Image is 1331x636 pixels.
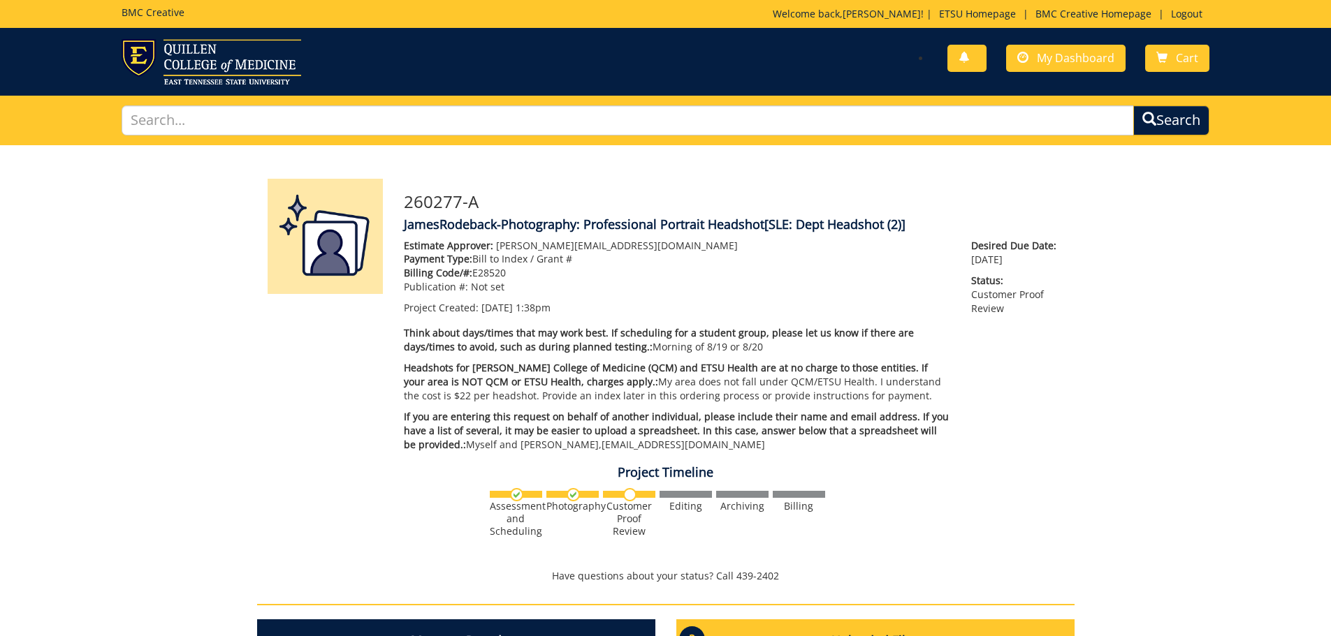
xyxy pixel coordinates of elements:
div: Archiving [716,500,769,512]
h5: BMC Creative [122,7,184,17]
p: My area does not fall under QCM/ETSU Health. I understand the cost is $22 per headshot. Provide a... [404,361,951,403]
p: Bill to Index / Grant # [404,252,951,266]
span: Think about days/times that may work best. If scheduling for a student group, please let us know ... [404,326,914,353]
p: Have questions about your status? Call 439-2402 [257,569,1075,583]
div: Billing [773,500,825,512]
p: Myself and [PERSON_NAME], [EMAIL_ADDRESS][DOMAIN_NAME] [404,410,951,452]
h4: JamesRodeback-Photography: Professional Portrait Headshot [404,218,1064,232]
span: Desired Due Date: [971,239,1063,253]
span: Payment Type: [404,252,472,265]
a: Logout [1164,7,1209,20]
p: [DATE] [971,239,1063,267]
p: E28520 [404,266,951,280]
a: BMC Creative Homepage [1028,7,1158,20]
img: checkmark [510,488,523,501]
p: Customer Proof Review [971,274,1063,316]
span: Not set [471,280,504,293]
div: Assessment and Scheduling [490,500,542,538]
img: Product featured image [268,179,383,294]
p: [PERSON_NAME][EMAIL_ADDRESS][DOMAIN_NAME] [404,239,951,253]
a: ETSU Homepage [932,7,1023,20]
span: My Dashboard [1037,50,1114,66]
span: Headshots for [PERSON_NAME] College of Medicine (QCM) and ETSU Health are at no charge to those e... [404,361,928,388]
p: Welcome back, ! | | | [773,7,1209,21]
p: Morning of 8/19 or 8/20 [404,326,951,354]
span: [DATE] 1:38pm [481,301,551,314]
input: Search... [122,105,1135,135]
span: Status: [971,274,1063,288]
span: [SLE: Dept Headshot (2)] [764,216,905,232]
a: My Dashboard [1006,45,1126,72]
h4: Project Timeline [257,466,1075,480]
span: Project Created: [404,301,479,314]
span: Publication #: [404,280,468,293]
span: Estimate Approver: [404,239,493,252]
button: Search [1133,105,1209,135]
img: ETSU logo [122,39,301,84]
span: Billing Code/#: [404,266,472,279]
div: Customer Proof Review [603,500,655,538]
h3: 260277-A [404,193,1064,211]
div: Editing [660,500,712,512]
img: checkmark [567,488,580,501]
span: Cart [1176,50,1198,66]
img: no [623,488,637,501]
a: [PERSON_NAME] [843,7,921,20]
div: Photography [546,500,599,512]
a: Cart [1145,45,1209,72]
span: If you are entering this request on behalf of another individual, please include their name and e... [404,410,949,451]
